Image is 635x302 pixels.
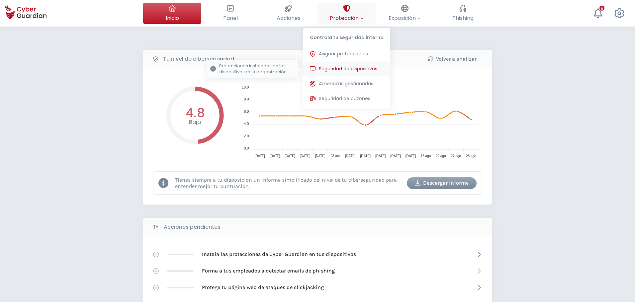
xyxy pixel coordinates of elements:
tspan: 0.0 [244,146,249,150]
tspan: [DATE] [375,154,386,158]
p: Forma a tus empleados a detectar emails de phishing [202,267,335,274]
p: Controla tu seguridad interna [303,28,390,44]
button: ProtecciónControla tu seguridad internaAsignar proteccionesSeguridad de dispositivosProtecciones ... [317,3,376,24]
tspan: [DATE] [254,154,265,158]
span: Asignar protecciones [319,50,368,57]
button: Phishing [434,3,492,24]
span: Protección [330,14,364,22]
tspan: 10.0 [242,85,249,89]
tspan: [DATE] [270,154,280,158]
span: Phishing [452,14,474,22]
div: Volver a analizar [422,55,482,63]
button: Exposición [376,3,434,24]
b: Acciones pendientes [164,223,221,231]
button: Asignar protecciones [303,47,390,61]
span: Amenazas gestionadas [319,80,373,87]
button: Acciones [259,3,317,24]
tspan: [DATE] [390,154,401,158]
div: 8 [599,6,604,11]
button: Descargar informe [407,177,477,189]
tspan: 4.0 [244,122,249,126]
span: Panel [223,14,238,22]
tspan: 6.0 [244,109,249,113]
tspan: [DATE] [406,154,416,158]
tspan: [DATE] [285,154,295,158]
button: Inicio [143,3,201,24]
tspan: 22 ago [436,154,446,158]
b: Tu nivel de ciberseguridad [163,55,234,63]
span: Seguridad de buzones [319,95,370,102]
tspan: [DATE] [345,154,356,158]
p: Instala las protecciones de Cyber Guardian en tus dispositivos [202,251,356,258]
tspan: 8.0 [244,97,249,101]
span: Seguridad de dispositivos [319,65,377,72]
span: Inicio [166,14,179,22]
button: Amenazas gestionadas [303,77,390,91]
p: Protege tu página web de ataques de clickjacking [202,284,324,291]
button: Seguridad de buzones [303,92,390,105]
tspan: [DATE] [300,154,311,158]
p: Tienes siempre a tu disposición un informe simplificado del nivel de tu ciberseguridad para enten... [175,177,402,189]
button: Volver a analizar [417,53,487,65]
span: Acciones [277,14,301,22]
tspan: 28 ago [466,154,476,158]
tspan: 13 ago [421,154,431,158]
tspan: [DATE] [315,154,325,158]
div: Descargar informe [412,179,472,187]
tspan: [DATE] [360,154,371,158]
tspan: 27 ago [451,154,461,158]
tspan: 28 abr [330,154,340,158]
span: Exposición [389,14,421,22]
button: Panel [201,3,259,24]
p: Protecciones instaladas en los dispositivos de tu organización. [219,63,295,75]
tspan: 2.0 [244,134,249,138]
button: Seguridad de dispositivosProtecciones instaladas en los dispositivos de tu organización. [303,62,390,76]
